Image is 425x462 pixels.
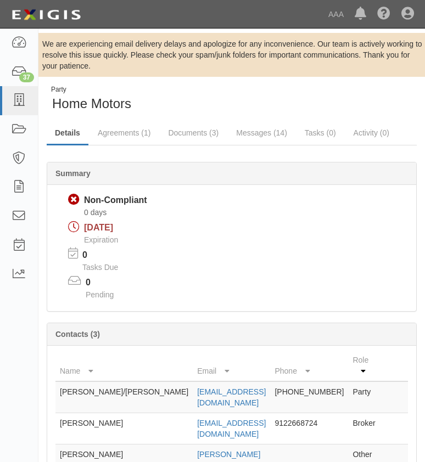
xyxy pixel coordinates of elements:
[8,5,84,25] img: logo-5460c22ac91f19d4615b14bd174203de0afe785f0fc80cf4dbbc73dc1793850b.png
[47,122,88,145] a: Details
[55,350,193,381] th: Name
[84,194,147,207] div: Non-Compliant
[297,122,344,144] a: Tasks (0)
[82,249,132,262] p: 0
[86,277,127,289] p: 0
[52,96,131,111] span: Home Motors
[47,85,417,113] div: Home Motors
[84,208,107,217] span: Since 08/18/2025
[160,122,227,144] a: Documents (3)
[197,419,266,438] a: [EMAIL_ADDRESS][DOMAIN_NAME]
[19,72,34,82] div: 37
[323,3,349,25] a: AAA
[348,381,379,413] td: Party
[55,169,91,178] b: Summary
[90,122,159,144] a: Agreements (1)
[68,194,80,206] i: Non-Compliant
[228,122,295,144] a: Messages (14)
[270,413,348,444] td: 9122668724
[51,85,131,94] div: Party
[197,387,266,407] a: [EMAIL_ADDRESS][DOMAIN_NAME]
[270,350,348,381] th: Phone
[348,350,379,381] th: Role
[38,38,425,71] div: We are experiencing email delivery delays and apologize for any inconvenience. Our team is active...
[55,330,100,339] b: Contacts (3)
[84,235,118,244] span: Expiration
[377,8,390,21] i: Help Center - Complianz
[84,223,113,232] span: [DATE]
[55,413,193,444] td: [PERSON_NAME]
[270,381,348,413] td: [PHONE_NUMBER]
[55,381,193,413] td: [PERSON_NAME]/[PERSON_NAME]
[345,122,398,144] a: Activity (0)
[86,290,114,299] span: Pending
[193,350,270,381] th: Email
[348,413,379,444] td: Broker
[82,263,118,272] span: Tasks Due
